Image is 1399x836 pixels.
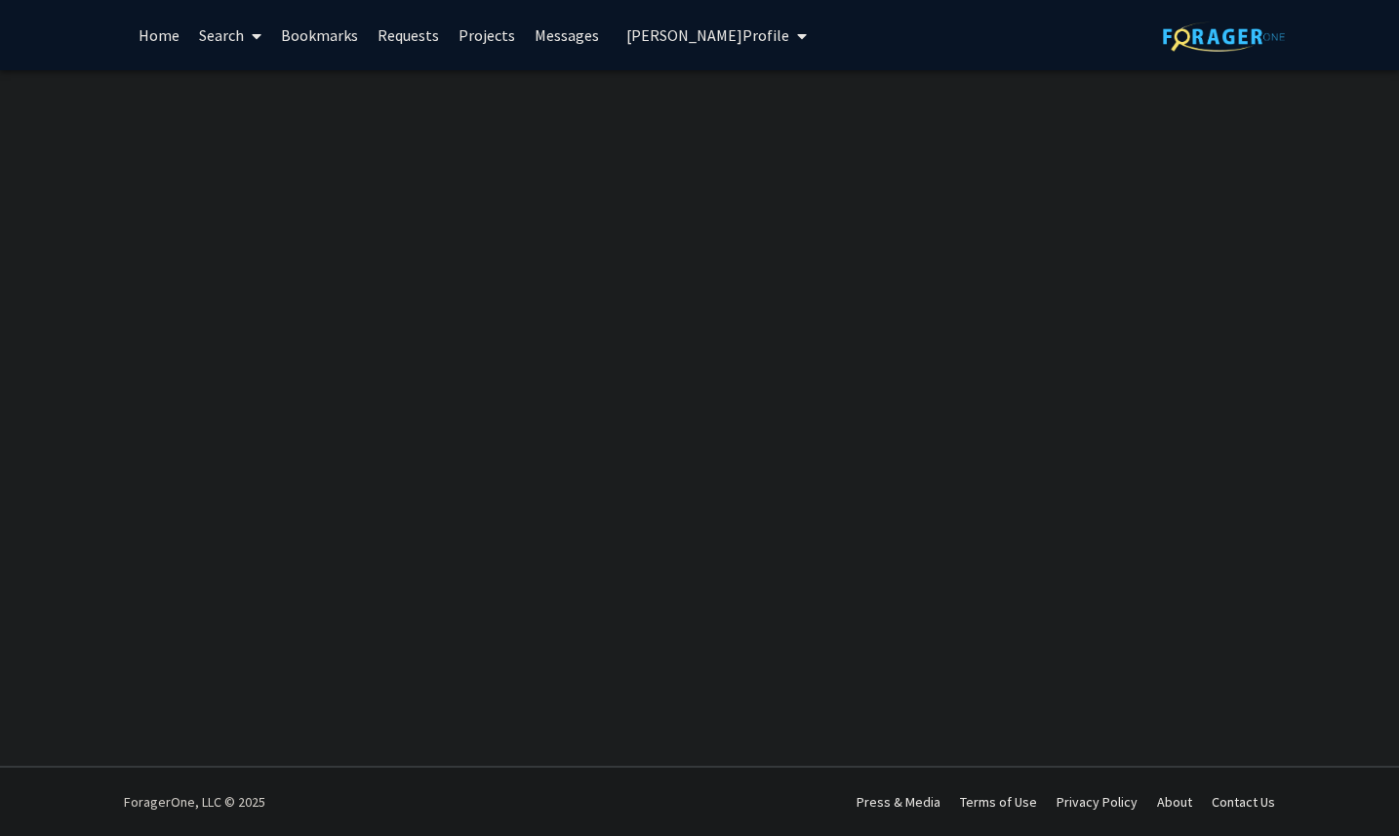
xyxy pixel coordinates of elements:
[189,1,271,69] a: Search
[129,1,189,69] a: Home
[1212,793,1275,811] a: Contact Us
[1057,793,1138,811] a: Privacy Policy
[1163,21,1285,52] img: ForagerOne Logo
[1157,793,1192,811] a: About
[857,793,940,811] a: Press & Media
[124,768,265,836] div: ForagerOne, LLC © 2025
[449,1,525,69] a: Projects
[368,1,449,69] a: Requests
[626,25,789,45] span: [PERSON_NAME] Profile
[271,1,368,69] a: Bookmarks
[960,793,1037,811] a: Terms of Use
[525,1,609,69] a: Messages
